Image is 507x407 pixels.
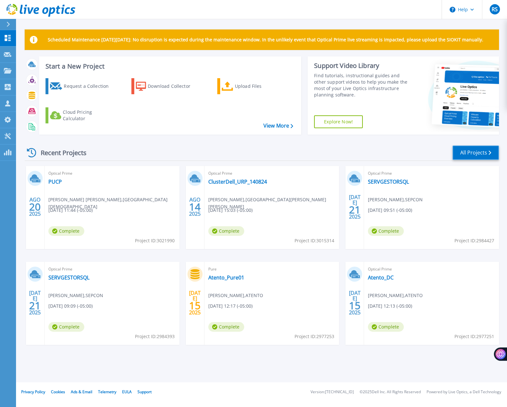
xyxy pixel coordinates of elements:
[368,196,423,203] span: [PERSON_NAME] , SEPCON
[492,7,498,12] span: RS
[368,266,495,273] span: Optical Prime
[48,266,176,273] span: Optical Prime
[46,78,117,94] a: Request a Collection
[453,145,499,160] a: All Projects
[189,195,201,219] div: AGO 2025
[98,389,116,395] a: Telemetry
[48,303,93,310] span: [DATE] 09:09 (-05:00)
[25,145,95,161] div: Recent Projects
[48,179,62,185] a: PUCP
[21,389,45,395] a: Privacy Policy
[46,63,293,70] h3: Start a New Project
[208,207,253,214] span: [DATE] 15:03 (-05:00)
[148,80,199,93] div: Download Collector
[48,292,103,299] span: [PERSON_NAME] , SEPCON
[48,226,84,236] span: Complete
[368,274,394,281] a: Atento_DC
[189,204,201,210] span: 14
[122,389,132,395] a: EULA
[46,107,117,123] a: Cloud Pricing Calculator
[368,207,412,214] span: [DATE] 09:51 (-05:00)
[29,303,41,308] span: 21
[208,274,244,281] a: Atento_Pure01
[235,80,286,93] div: Upload Files
[48,196,179,210] span: [PERSON_NAME] [PERSON_NAME] , [GEOGRAPHIC_DATA][DEMOGRAPHIC_DATA]
[208,170,336,177] span: Optical Prime
[349,291,361,314] div: [DATE] 2025
[208,303,253,310] span: [DATE] 12:17 (-05:00)
[368,226,404,236] span: Complete
[314,72,410,98] div: Find tutorials, instructional guides and other support videos to help you make the most of your L...
[311,390,354,394] li: Version: [TECHNICAL_ID]
[29,195,41,219] div: AGO 2025
[135,333,175,340] span: Project ID: 2984393
[427,390,501,394] li: Powered by Live Optics, a Dell Technology
[137,389,152,395] a: Support
[208,266,336,273] span: Pure
[454,333,494,340] span: Project ID: 2977251
[64,80,115,93] div: Request a Collection
[368,170,495,177] span: Optical Prime
[368,322,404,332] span: Complete
[349,303,361,308] span: 15
[208,322,244,332] span: Complete
[51,389,65,395] a: Cookies
[314,62,410,70] div: Support Video Library
[349,207,361,212] span: 21
[368,179,409,185] a: SERVGESTORSQL
[71,389,92,395] a: Ads & Email
[349,195,361,219] div: [DATE] 2025
[208,292,263,299] span: [PERSON_NAME] , ATENTO
[263,123,293,129] a: View More
[48,322,84,332] span: Complete
[217,78,289,94] a: Upload Files
[208,179,267,185] a: ClusterDell_URP_140824
[48,274,89,281] a: SERVGESTORSQL
[454,237,494,244] span: Project ID: 2984427
[48,170,176,177] span: Optical Prime
[29,204,41,210] span: 20
[48,37,483,42] p: Scheduled Maintenance [DATE][DATE]: No disruption is expected during the maintenance window. In t...
[63,109,114,122] div: Cloud Pricing Calculator
[29,291,41,314] div: [DATE] 2025
[368,292,423,299] span: [PERSON_NAME] , ATENTO
[360,390,421,394] li: © 2025 Dell Inc. All Rights Reserved
[131,78,203,94] a: Download Collector
[189,291,201,314] div: [DATE] 2025
[208,196,339,210] span: [PERSON_NAME] , [GEOGRAPHIC_DATA][PERSON_NAME][PERSON_NAME]
[295,237,334,244] span: Project ID: 3015314
[48,207,93,214] span: [DATE] 11:44 (-05:00)
[208,226,244,236] span: Complete
[189,303,201,308] span: 15
[135,237,175,244] span: Project ID: 3021990
[295,333,334,340] span: Project ID: 2977253
[368,303,412,310] span: [DATE] 12:13 (-05:00)
[314,115,363,128] a: Explore Now!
